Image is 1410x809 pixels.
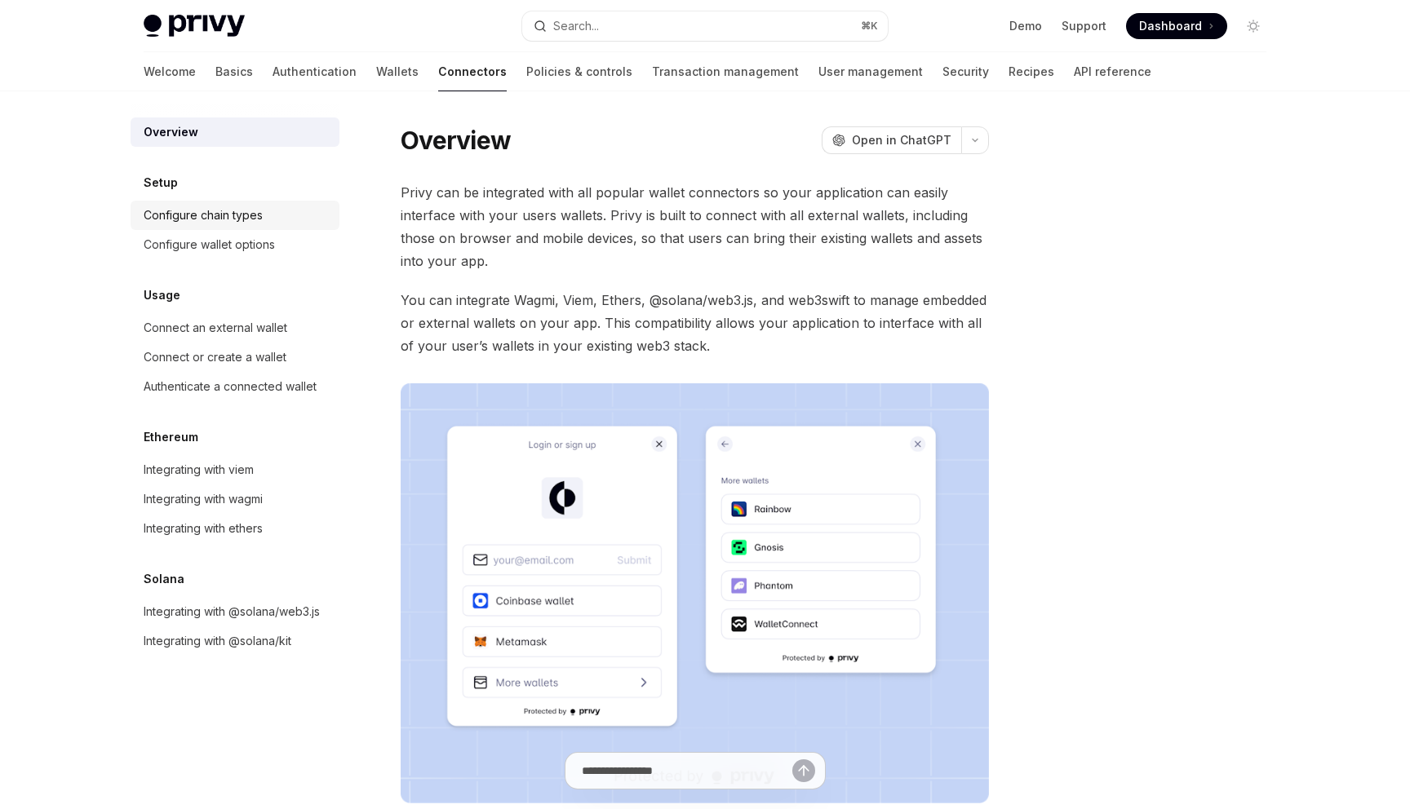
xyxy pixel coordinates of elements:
[401,383,989,803] img: Connectors3
[144,285,180,305] h5: Usage
[131,230,339,259] a: Configure wallet options
[131,201,339,230] a: Configure chain types
[526,52,632,91] a: Policies & controls
[144,569,184,589] h5: Solana
[376,52,419,91] a: Wallets
[942,52,989,91] a: Security
[144,173,178,192] h5: Setup
[144,427,198,447] h5: Ethereum
[144,15,245,38] img: light logo
[144,122,198,142] div: Overview
[144,631,291,651] div: Integrating with @solana/kit
[131,484,339,514] a: Integrating with wagmi
[144,377,317,396] div: Authenticate a connected wallet
[144,318,287,338] div: Connect an external wallet
[144,206,263,225] div: Configure chain types
[144,347,286,367] div: Connect or create a wallet
[131,626,339,656] a: Integrating with @solana/kit
[131,343,339,372] a: Connect or create a wallet
[401,289,989,357] span: You can integrate Wagmi, Viem, Ethers, @solana/web3.js, and web3swift to manage embedded or exter...
[131,372,339,401] a: Authenticate a connected wallet
[144,602,320,621] div: Integrating with @solana/web3.js
[652,52,799,91] a: Transaction management
[273,52,357,91] a: Authentication
[131,597,339,626] a: Integrating with @solana/web3.js
[144,489,263,509] div: Integrating with wagmi
[822,126,961,154] button: Open in ChatGPT
[792,759,815,782] button: Send message
[401,181,989,272] span: Privy can be integrated with all popular wallet connectors so your application can easily interfa...
[1139,18,1202,34] span: Dashboard
[553,16,599,36] div: Search...
[401,126,511,155] h1: Overview
[144,519,263,538] div: Integrating with ethers
[1009,18,1042,34] a: Demo
[818,52,923,91] a: User management
[522,11,888,41] button: Search...⌘K
[438,52,507,91] a: Connectors
[131,514,339,543] a: Integrating with ethers
[1126,13,1227,39] a: Dashboard
[852,132,951,148] span: Open in ChatGPT
[131,117,339,147] a: Overview
[1062,18,1106,34] a: Support
[131,313,339,343] a: Connect an external wallet
[1240,13,1266,39] button: Toggle dark mode
[144,52,196,91] a: Welcome
[1074,52,1151,91] a: API reference
[215,52,253,91] a: Basics
[144,460,254,480] div: Integrating with viem
[131,455,339,484] a: Integrating with viem
[861,20,878,33] span: ⌘ K
[144,235,275,254] div: Configure wallet options
[1009,52,1054,91] a: Recipes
